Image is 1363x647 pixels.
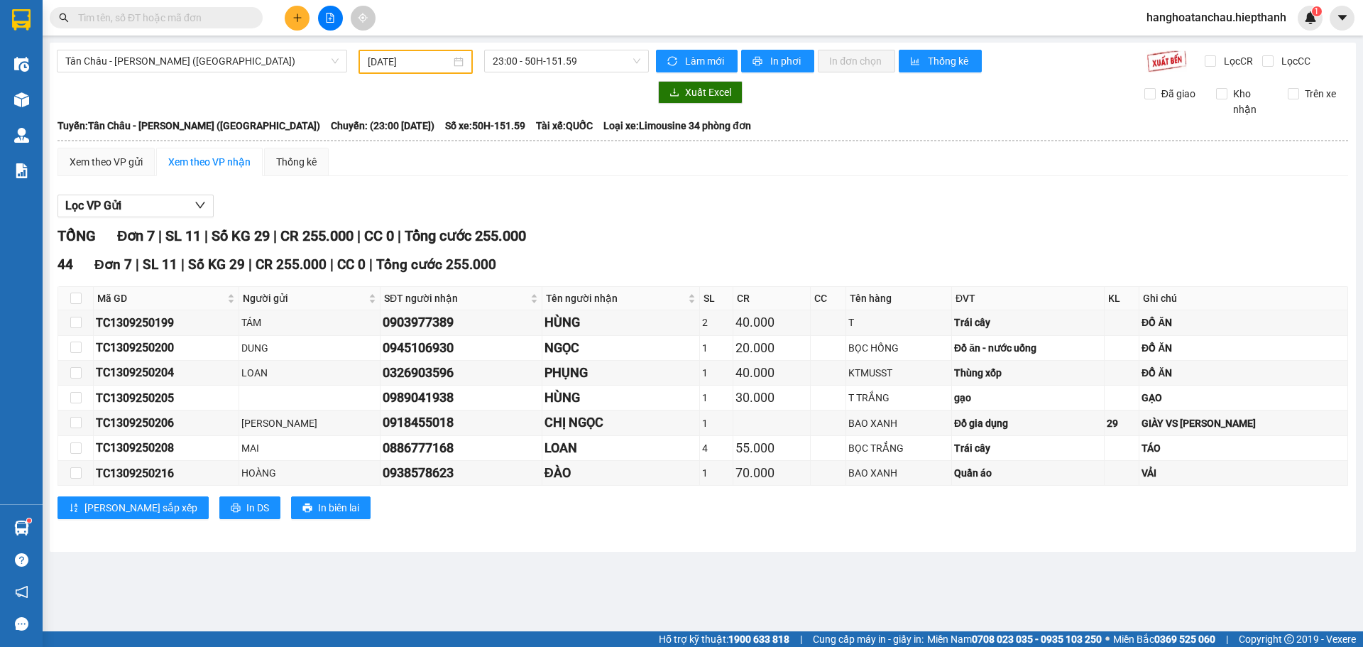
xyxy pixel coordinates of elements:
b: Tuyến: Tân Châu - [PERSON_NAME] ([GEOGRAPHIC_DATA]) [58,120,320,131]
td: 0945106930 [381,336,542,361]
span: Trên xe [1299,86,1342,102]
div: 1 [702,415,730,431]
div: [PERSON_NAME] [241,415,378,431]
span: Tổng cước 255.000 [405,227,526,244]
div: BAO XANH [848,465,949,481]
span: Làm mới [685,53,726,69]
span: sort-ascending [69,503,79,514]
span: Số KG 29 [188,256,245,273]
div: 0945106930 [383,338,540,358]
button: printerIn phơi [741,50,814,72]
div: ĐÀO [544,463,697,483]
div: 1 [702,340,730,356]
div: DUNG [241,340,378,356]
div: Đồ ăn - nước uống [954,340,1102,356]
button: sort-ascending[PERSON_NAME] sắp xếp [58,496,209,519]
td: HÙNG [542,386,700,411]
div: 40.000 [735,312,807,332]
div: BỌC TRẮNG [848,440,949,456]
span: caret-down [1336,11,1349,24]
div: TC1309250200 [96,339,236,357]
td: HÙNG [542,310,700,335]
div: TÁO [1142,440,1345,456]
span: question-circle [15,553,28,567]
span: Tài xế: QUỐC [536,118,593,134]
div: GIÀY VS [PERSON_NAME] [1142,415,1345,431]
span: [PERSON_NAME] sắp xếp [84,500,197,516]
span: Miền Bắc [1113,631,1215,647]
div: ĐỒ ĂN [1142,365,1345,381]
td: TC1309250216 [94,461,239,486]
td: CHỊ NGỌC [542,411,700,435]
th: SL [700,287,733,310]
div: TC1309250216 [96,464,236,482]
td: 0938578623 [381,461,542,486]
span: plus [292,13,302,23]
span: | [369,256,373,273]
span: In biên lai [318,500,359,516]
img: logo-vxr [12,9,31,31]
span: SL 11 [143,256,177,273]
td: LOAN [542,436,700,461]
span: download [669,87,679,99]
div: 70.000 [735,463,807,483]
span: Chuyến: (23:00 [DATE]) [331,118,434,134]
img: warehouse-icon [14,57,29,72]
div: PHỤNG [544,363,697,383]
div: VẢI [1142,465,1345,481]
span: Tổng cước 255.000 [376,256,496,273]
span: printer [302,503,312,514]
button: syncLàm mới [656,50,738,72]
span: Loại xe: Limousine 34 phòng đơn [603,118,751,134]
div: HÙNG [544,312,697,332]
span: printer [752,56,765,67]
button: printerIn biên lai [291,496,371,519]
span: | [330,256,334,273]
div: 29 [1107,415,1137,431]
span: Tân Châu - Hồ Chí Minh (Giường) [65,50,339,72]
div: CHỊ NGỌC [544,413,697,433]
div: Xem theo VP nhận [168,154,251,170]
div: Thống kê [276,154,317,170]
td: 0903977389 [381,310,542,335]
span: | [181,256,185,273]
div: 20.000 [735,338,807,358]
span: bar-chart [910,56,922,67]
div: 0326903596 [383,363,540,383]
th: KL [1105,287,1139,310]
span: printer [231,503,241,514]
span: | [136,256,139,273]
td: ĐÀO [542,461,700,486]
td: TC1309250206 [94,411,239,435]
div: 30.000 [735,388,807,408]
strong: 0369 525 060 [1154,634,1215,645]
div: 1 [702,365,730,381]
div: Quần áo [954,465,1102,481]
span: Số KG 29 [212,227,270,244]
div: BAO XANH [848,415,949,431]
span: In phơi [770,53,803,69]
span: CR 255.000 [256,256,327,273]
span: | [1226,631,1228,647]
th: CC [811,287,847,310]
button: downloadXuất Excel [658,81,743,104]
div: HÙNG [544,388,697,408]
div: TC1309250204 [96,364,236,381]
div: LOAN [241,365,378,381]
div: gạo [954,390,1102,406]
span: Đã giao [1156,86,1201,102]
button: caret-down [1330,6,1354,31]
div: 0903977389 [383,312,540,332]
div: 0989041938 [383,388,540,408]
th: ĐVT [952,287,1105,310]
span: | [398,227,401,244]
span: Đơn 7 [117,227,155,244]
div: 1 [702,390,730,406]
button: In đơn chọn [818,50,895,72]
span: copyright [1284,634,1294,644]
span: | [248,256,252,273]
td: 0989041938 [381,386,542,411]
div: T TRẮNG [848,390,949,406]
span: 23:00 - 50H-151.59 [493,50,640,72]
span: Tên người nhận [546,290,685,306]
